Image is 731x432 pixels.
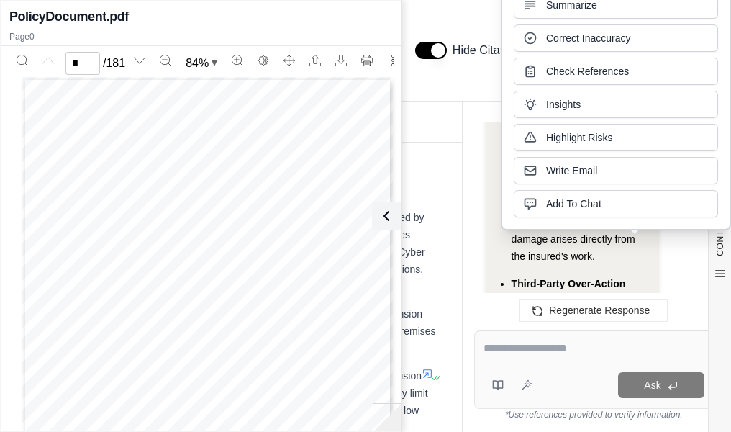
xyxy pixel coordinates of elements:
span: Third-Party Over-Action Exclusion: [512,278,626,307]
span: Check References [546,64,629,78]
span: S [150,319,163,340]
button: Full screen [278,49,301,72]
span: Regenerate Response [549,305,650,316]
button: Zoom out [154,49,177,72]
button: Ask [618,372,704,398]
button: Switch to the dark theme [252,49,275,72]
span: COPY [251,359,309,380]
span: INSURED'S [120,359,249,380]
button: Search [11,49,34,72]
span: Write Email [546,163,597,178]
button: Zoom document [180,52,223,75]
button: Download [330,49,353,72]
span: 2468872 [188,319,283,340]
span: Add To Chat [546,197,601,211]
span: Insights [546,97,581,112]
button: Print [355,49,378,72]
button: Add To Chat [514,190,718,217]
div: *Use references provided to verify information. [474,409,714,420]
p: Page 0 [9,31,406,42]
button: Zoom in [226,49,249,72]
span: Ask [644,379,660,391]
button: Previous page [37,49,60,72]
button: Open file [304,49,327,72]
span: . It includes Commercial General Liability, Commercial Automobile Coverage and Cyber Liability Co... [89,229,425,275]
span: CONTENTS [714,205,726,256]
span: POLICY DOCUMENT [155,286,273,298]
span: / 181 [103,55,125,72]
span: Highlight Risks [546,130,613,145]
button: Check References [514,58,718,85]
button: Write Email [514,157,718,184]
button: Next page [128,49,151,72]
span: Hide Citations [453,42,533,59]
span: 84 % [186,55,209,72]
button: Regenerate Response [519,299,668,322]
h2: PolicyDocument.pdf [9,6,129,27]
button: Insights [514,91,718,118]
input: Enter a page number [65,52,100,75]
span: Correct Inaccuracy [546,31,630,45]
button: Highlight Risks [514,124,718,151]
button: More actions [381,49,404,72]
button: Correct Inaccuracy [514,24,718,52]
